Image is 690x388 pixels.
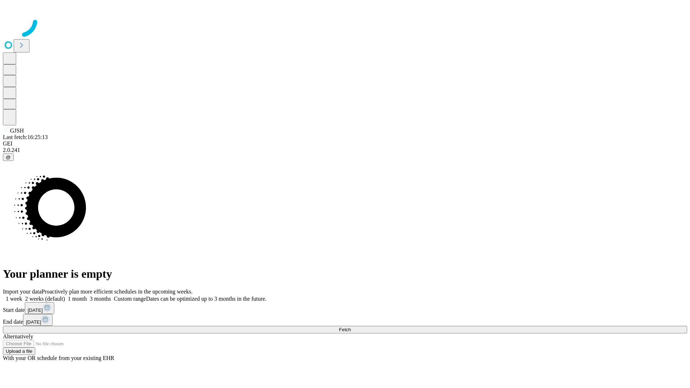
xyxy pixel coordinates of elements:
[10,128,24,134] span: GJSH
[23,314,52,326] button: [DATE]
[3,140,687,147] div: GEI
[339,327,351,332] span: Fetch
[3,134,48,140] span: Last fetch: 16:25:13
[3,333,33,339] span: Alternatively
[3,267,687,281] h1: Your planner is empty
[3,314,687,326] div: End date
[114,296,146,302] span: Custom range
[3,147,687,153] div: 2.0.241
[25,296,65,302] span: 2 weeks (default)
[3,355,114,361] span: With your OR schedule from your existing EHR
[3,326,687,333] button: Fetch
[6,296,22,302] span: 1 week
[146,296,266,302] span: Dates can be optimized up to 3 months in the future.
[25,302,54,314] button: [DATE]
[26,319,41,325] span: [DATE]
[28,308,43,313] span: [DATE]
[3,288,42,295] span: Import your data
[3,153,14,161] button: @
[42,288,193,295] span: Proactively plan more efficient schedules in the upcoming weeks.
[3,347,35,355] button: Upload a file
[6,154,11,160] span: @
[3,302,687,314] div: Start date
[90,296,111,302] span: 3 months
[68,296,87,302] span: 1 month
